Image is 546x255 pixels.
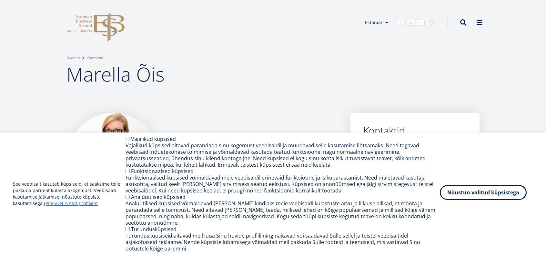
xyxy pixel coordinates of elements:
[126,200,440,226] div: Analüütilised küpsised võimaldavad [PERSON_NAME] kindlaks meie veebisaidi külastuste arvu ja liik...
[13,181,126,207] p: See veebisait kasutab küpsiseid, et saaksime teile pakkuda parimat külastajakogemust. Veebisaidi ...
[66,113,160,206] img: a
[66,61,165,87] span: Marella Õis
[398,19,404,26] a: Facebook
[66,55,80,61] a: Avaleht
[408,19,414,26] a: Linkedin
[173,132,293,148] h2: Marella Õis
[417,19,425,26] a: Youtube
[86,55,103,61] a: Kontaktid
[440,185,527,200] button: Nõustun valitud küpsistega
[126,142,440,168] div: Vajalikud küpsised aitavad parandada sinu kogemust veebisaidil ja muudavad selle kasutamise lihts...
[131,168,194,175] label: Funktsionaalsed küpsised
[131,193,186,201] label: Analüütilised küpsised
[131,226,177,233] label: Turundusküpsised
[44,200,98,207] a: [PERSON_NAME] rohkem
[428,19,434,26] a: Instagram
[126,232,440,252] div: Turundusküpsiseid aitavad meil luua Sinu huvide profiili ning näitavad või saadavad Sulle sellel ...
[363,126,467,135] a: Kontaktid
[126,174,440,194] div: Funktsionaalsed küpsised võimaldavad meie veebisaidil erinevaid funktsioone ja isikupärastamist. ...
[131,135,176,142] label: Vajalikud küpsised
